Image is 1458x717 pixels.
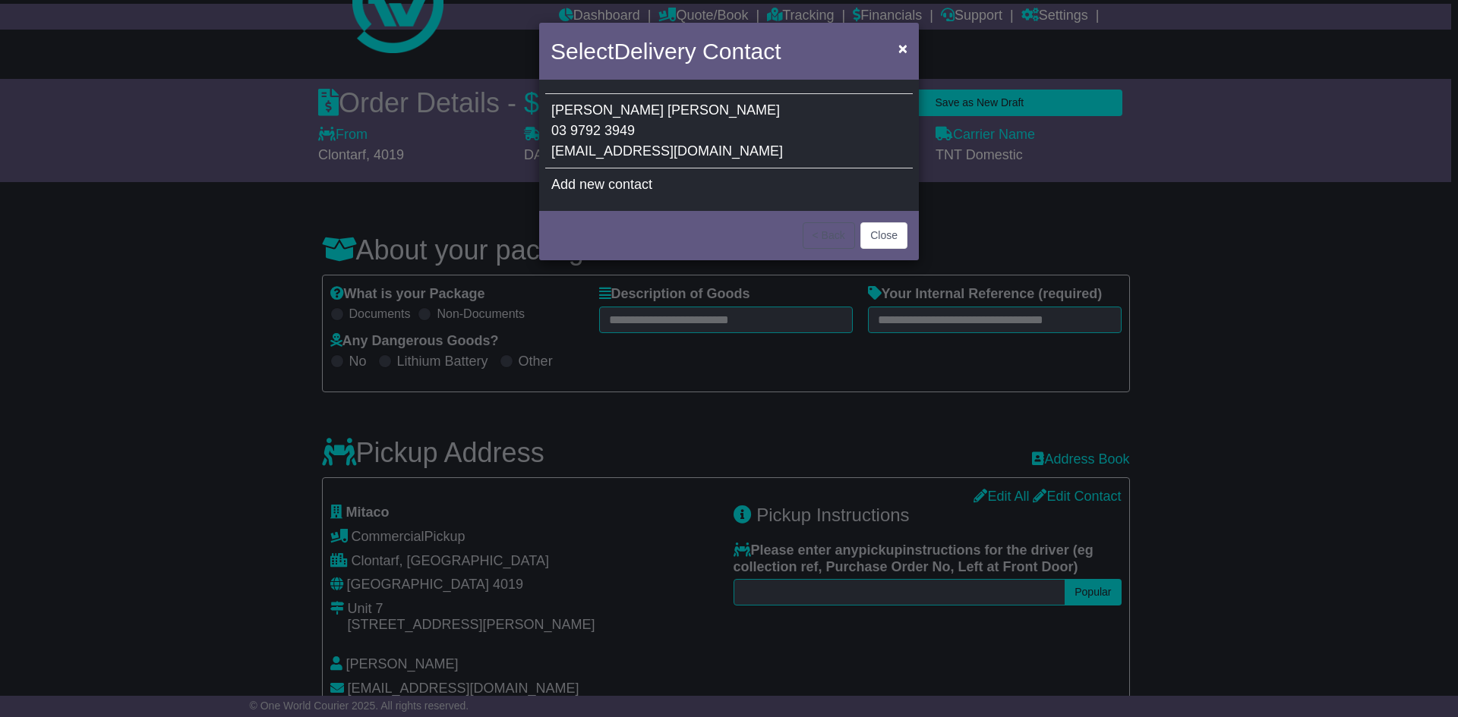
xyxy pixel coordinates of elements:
[667,102,780,118] span: [PERSON_NAME]
[891,33,915,64] button: Close
[614,39,696,64] span: Delivery
[551,34,781,68] h4: Select
[551,102,664,118] span: [PERSON_NAME]
[860,222,907,249] button: Close
[551,177,652,192] span: Add new contact
[803,222,855,249] button: < Back
[898,39,907,57] span: ×
[551,123,635,138] span: 03 9792 3949
[702,39,781,64] span: Contact
[551,143,783,159] span: [EMAIL_ADDRESS][DOMAIN_NAME]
